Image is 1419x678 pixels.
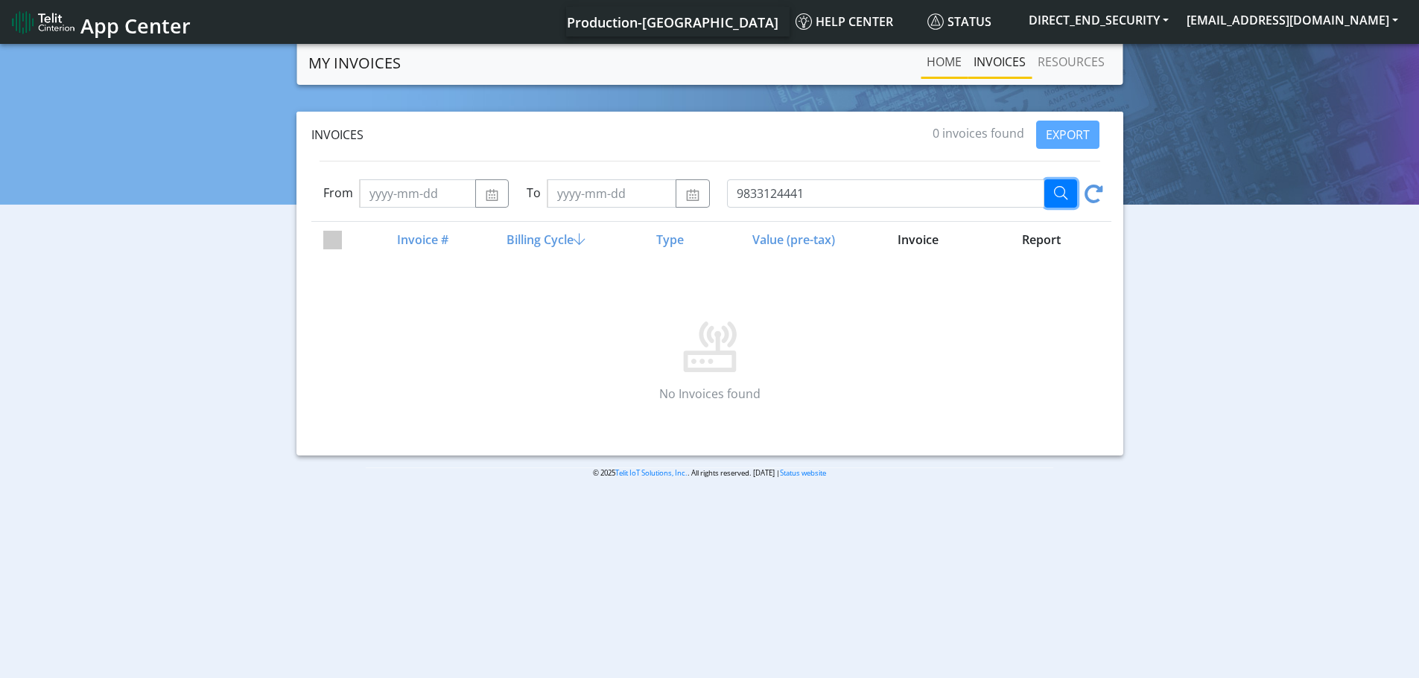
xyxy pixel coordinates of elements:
a: Status [921,7,1020,36]
img: logo-telit-cinterion-gw-new.png [12,10,74,34]
span: App Center [80,12,191,39]
a: Home [921,47,968,77]
a: MY INVOICES [308,48,401,78]
input: yyyy-mm-dd [359,179,476,208]
input: yyyy-mm-dd [547,179,676,208]
img: No Invoices found [662,278,758,373]
span: Status [927,13,991,30]
img: calendar.svg [685,189,699,201]
p: © 2025 . All rights reserved. [DATE] | [366,467,1053,479]
a: App Center [12,6,188,38]
button: DIRECT_END_SECURITY [1020,7,1178,33]
span: Invoices [311,127,364,143]
div: Type [607,231,731,249]
img: status.svg [927,13,944,30]
p: No Invoices found [320,385,1099,403]
div: Value (pre-tax) [731,231,854,249]
a: Status website [780,468,826,478]
input: Search by Invoice # and Type [727,179,1044,208]
span: Production-[GEOGRAPHIC_DATA] [567,13,778,31]
label: From [323,184,353,202]
div: Invoice [854,231,978,249]
a: Telit IoT Solutions, Inc. [615,468,688,478]
label: To [527,184,541,202]
a: RESOURCES [1032,47,1111,77]
div: Report [978,231,1102,249]
button: EXPORT [1036,121,1099,149]
a: Help center [790,7,921,36]
img: knowledge.svg [796,13,812,30]
a: Your current platform instance [566,7,778,36]
div: Invoice # [359,231,483,249]
div: Billing Cycle [483,231,606,249]
span: Help center [796,13,893,30]
a: INVOICES [968,47,1032,77]
img: calendar.svg [485,189,499,201]
button: [EMAIL_ADDRESS][DOMAIN_NAME] [1178,7,1407,33]
span: 0 invoices found [933,125,1024,141]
